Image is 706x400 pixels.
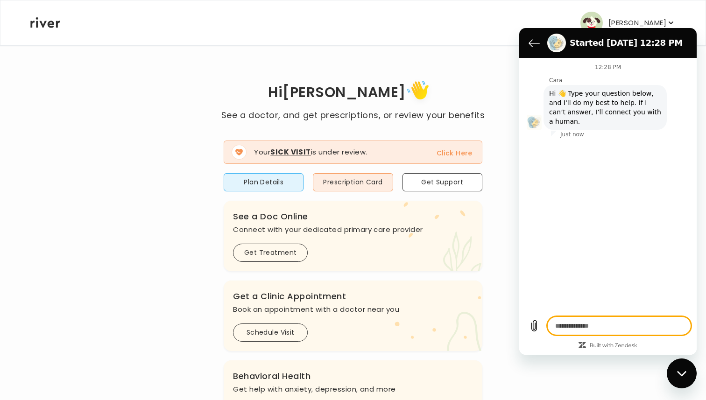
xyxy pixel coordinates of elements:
h3: Behavioral Health [233,370,473,383]
p: Get help with anxiety, depression, and more [233,383,473,396]
p: Book an appointment with a doctor near you [233,303,473,316]
strong: Sick Visit [270,147,311,157]
button: Prescription Card [313,173,393,191]
h1: Hi [PERSON_NAME] [221,77,485,109]
button: Plan Details [224,173,304,191]
button: user avatar[PERSON_NAME] [580,12,676,34]
iframe: Button to launch messaging window, conversation in progress [667,358,697,388]
iframe: Messaging window [519,28,697,355]
p: See a doctor, and get prescriptions, or review your benefits [221,109,485,122]
h3: See a Doc Online [233,210,473,223]
button: Click Here [437,147,473,159]
button: Schedule Visit [233,323,308,342]
button: Get Treatment [233,244,308,262]
h3: Get a Clinic Appointment [233,290,473,303]
p: [PERSON_NAME] [608,16,666,29]
img: user avatar [580,12,603,34]
p: Connect with your dedicated primary care provider [233,223,473,236]
button: Get Support [402,173,482,191]
p: Your is under review. [254,147,367,158]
